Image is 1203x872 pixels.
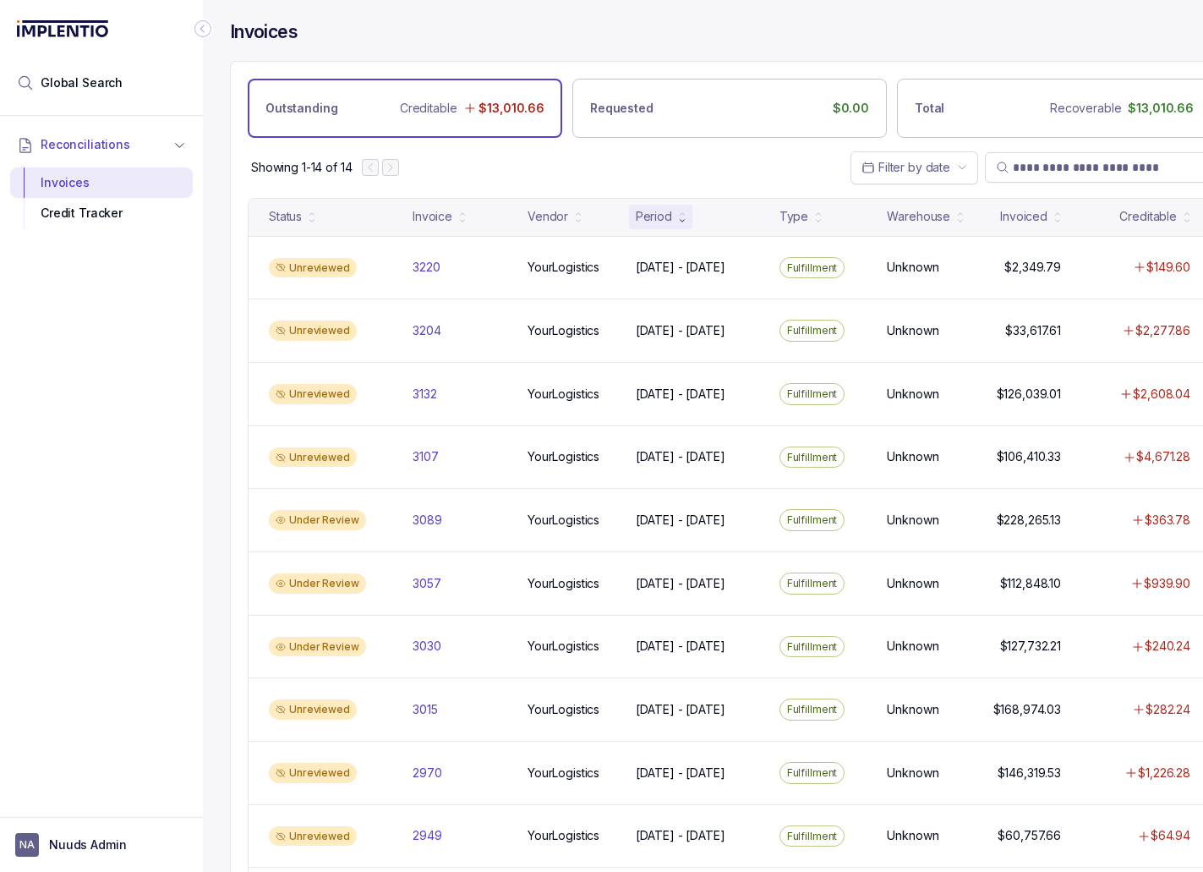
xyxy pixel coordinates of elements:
[1000,208,1047,225] div: Invoiced
[41,74,123,91] span: Global Search
[887,386,938,403] p: Unknown
[193,19,213,39] div: Collapse Icon
[1151,827,1190,844] p: $64.94
[887,638,938,655] p: Unknown
[997,386,1061,403] p: $126,039.01
[997,512,1061,529] p: $228,265.13
[887,259,938,276] p: Unknown
[478,100,544,117] p: $13,010.66
[413,827,441,844] p: 2949
[636,765,725,782] p: [DATE] - [DATE]
[528,386,599,403] p: YourLogistics
[269,637,366,657] div: Under Review
[787,639,838,655] p: Fulfillment
[998,827,1061,844] p: $60,757.66
[1000,575,1061,592] p: $112,848.10
[1136,448,1190,465] p: $4,671.28
[528,827,599,844] p: YourLogistics
[787,449,838,466] p: Fulfillment
[15,833,188,857] button: User initialsNuuds Admin
[1133,386,1190,403] p: $2,608.04
[787,260,838,277] p: Fulfillment
[1146,701,1190,718] p: $282.24
[24,167,179,198] div: Invoices
[265,100,337,117] p: Outstanding
[1000,638,1061,655] p: $127,732.21
[269,208,302,225] div: Status
[1138,765,1190,782] p: $1,226.28
[878,160,950,174] span: Filter by date
[269,699,357,720] div: Unreviewed
[413,575,440,592] p: 3057
[887,765,938,782] p: Unknown
[24,198,179,228] div: Credit Tracker
[413,765,441,782] p: 2970
[636,386,725,403] p: [DATE] - [DATE]
[528,448,599,465] p: YourLogistics
[269,826,357,847] div: Unreviewed
[590,100,653,117] p: Requested
[636,448,725,465] p: [DATE] - [DATE]
[997,448,1061,465] p: $106,410.33
[49,836,126,853] p: Nuuds Admin
[787,322,838,339] p: Fulfillment
[636,638,725,655] p: [DATE] - [DATE]
[915,100,944,117] p: Total
[636,208,672,225] div: Period
[861,159,950,176] search: Date Range Picker
[887,575,938,592] p: Unknown
[1050,100,1121,117] p: Recoverable
[779,208,808,225] div: Type
[413,448,438,465] p: 3107
[251,159,352,176] div: Remaining page entries
[269,321,357,341] div: Unreviewed
[528,322,599,339] p: YourLogistics
[636,512,725,529] p: [DATE] - [DATE]
[887,208,950,225] div: Warehouse
[636,827,725,844] p: [DATE] - [DATE]
[887,448,938,465] p: Unknown
[636,701,725,718] p: [DATE] - [DATE]
[269,763,357,783] div: Unreviewed
[850,151,978,184] button: Date Range Picker
[1004,259,1061,276] p: $2,349.79
[1128,100,1194,117] p: $13,010.66
[1144,575,1190,592] p: $939.90
[528,512,599,529] p: YourLogistics
[887,322,938,339] p: Unknown
[413,259,440,276] p: 3220
[887,701,938,718] p: Unknown
[1146,259,1190,276] p: $149.60
[251,159,352,176] p: Showing 1-14 of 14
[413,512,441,529] p: 3089
[413,322,440,339] p: 3204
[1145,512,1190,529] p: $363.78
[787,575,838,592] p: Fulfillment
[528,208,568,225] div: Vendor
[528,701,599,718] p: YourLogistics
[413,701,437,718] p: 3015
[528,638,599,655] p: YourLogistics
[230,20,298,44] h4: Invoices
[993,701,1061,718] p: $168,974.03
[636,259,725,276] p: [DATE] - [DATE]
[413,208,452,225] div: Invoice
[528,259,599,276] p: YourLogistics
[787,512,838,529] p: Fulfillment
[636,575,725,592] p: [DATE] - [DATE]
[1145,638,1190,655] p: $240.24
[269,573,366,594] div: Under Review
[15,833,39,857] span: User initials
[833,100,869,117] p: $0.00
[1005,322,1061,339] p: $33,617.61
[887,512,938,529] p: Unknown
[400,100,457,117] p: Creditable
[1119,208,1177,225] div: Creditable
[269,384,357,404] div: Unreviewed
[10,126,193,163] button: Reconciliations
[41,136,130,153] span: Reconciliations
[787,701,838,718] p: Fulfillment
[269,510,366,530] div: Under Review
[998,765,1061,782] p: $146,319.53
[787,828,838,845] p: Fulfillment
